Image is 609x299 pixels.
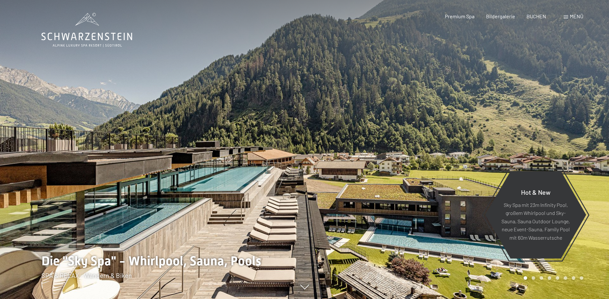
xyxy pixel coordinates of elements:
a: Bildergalerie [486,13,515,19]
div: Carousel Page 8 [580,276,583,280]
a: Premium Spa [445,13,474,19]
div: Carousel Page 4 [548,276,551,280]
div: Carousel Page 1 (Current Slide) [524,276,527,280]
div: Carousel Page 5 [556,276,559,280]
div: Carousel Page 6 [564,276,567,280]
div: Carousel Page 7 [572,276,575,280]
div: Carousel Page 2 [532,276,535,280]
div: Carousel Page 3 [540,276,543,280]
span: Menü [570,13,583,19]
div: Carousel Pagination [521,276,583,280]
span: Hot & New [521,188,551,196]
p: Sky Spa mit 23m Infinity Pool, großem Whirlpool und Sky-Sauna, Sauna Outdoor Lounge, neue Event-S... [501,201,570,242]
a: Hot & New Sky Spa mit 23m Infinity Pool, großem Whirlpool und Sky-Sauna, Sauna Outdoor Lounge, ne... [485,171,587,259]
a: BUCHEN [526,13,546,19]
